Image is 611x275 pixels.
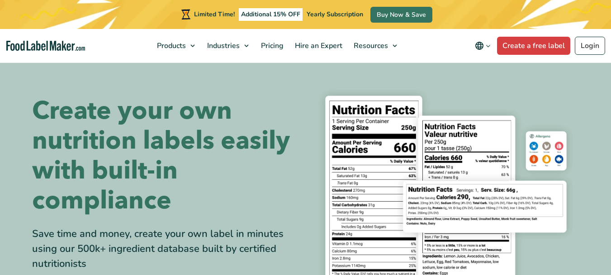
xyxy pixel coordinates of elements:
[154,41,187,51] span: Products
[239,8,303,21] span: Additional 15% OFF
[152,29,199,63] a: Products
[497,37,570,55] a: Create a free label
[194,10,235,19] span: Limited Time!
[351,41,389,51] span: Resources
[348,29,402,63] a: Resources
[307,10,363,19] span: Yearly Subscription
[202,29,253,63] a: Industries
[575,37,605,55] a: Login
[204,41,241,51] span: Industries
[370,7,432,23] a: Buy Now & Save
[6,41,85,51] a: Food Label Maker homepage
[469,37,497,55] button: Change language
[292,41,343,51] span: Hire an Expert
[258,41,284,51] span: Pricing
[289,29,346,63] a: Hire an Expert
[256,29,287,63] a: Pricing
[32,227,299,271] div: Save time and money, create your own label in minutes using our 500k+ ingredient database built b...
[32,96,299,216] h1: Create your own nutrition labels easily with built-in compliance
